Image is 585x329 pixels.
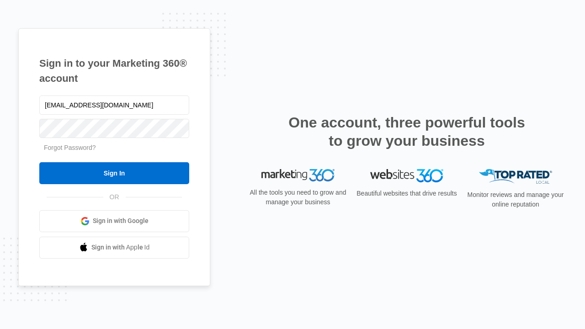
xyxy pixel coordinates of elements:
[356,189,458,198] p: Beautiful websites that drive results
[103,192,126,202] span: OR
[39,56,189,86] h1: Sign in to your Marketing 360® account
[261,169,335,182] img: Marketing 360
[479,169,552,184] img: Top Rated Local
[93,216,149,226] span: Sign in with Google
[44,144,96,151] a: Forgot Password?
[370,169,443,182] img: Websites 360
[286,113,528,150] h2: One account, three powerful tools to grow your business
[464,190,567,209] p: Monitor reviews and manage your online reputation
[39,210,189,232] a: Sign in with Google
[91,243,150,252] span: Sign in with Apple Id
[247,188,349,207] p: All the tools you need to grow and manage your business
[39,162,189,184] input: Sign In
[39,96,189,115] input: Email
[39,237,189,259] a: Sign in with Apple Id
